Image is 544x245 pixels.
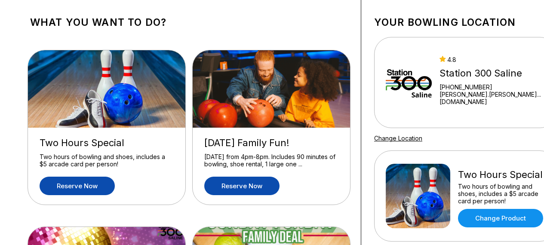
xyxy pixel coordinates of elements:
[40,177,115,195] a: Reserve now
[193,50,351,128] img: Friday Family Fun!
[40,137,174,149] div: Two Hours Special
[204,137,338,149] div: [DATE] Family Fun!
[40,153,174,168] div: Two hours of bowling and shoes, includes a $5 arcade card per person!
[458,209,543,227] a: Change Product
[204,177,280,195] a: Reserve now
[386,164,450,228] img: Two Hours Special
[386,50,432,115] img: Station 300 Saline
[30,16,348,28] h1: What you want to do?
[374,135,422,142] a: Change Location
[204,153,338,168] div: [DATE] from 4pm-8pm. Includes 90 minutes of bowling, shoe rental, 1 large one ...
[28,50,186,128] img: Two Hours Special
